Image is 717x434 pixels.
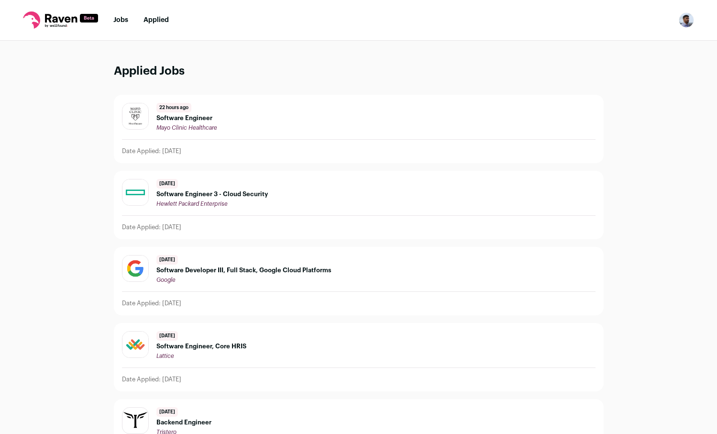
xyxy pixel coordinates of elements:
img: ba82512461c0076b2b30a7e26b03caf19242e2ad54eec82355046fee8fb1c87c [122,103,148,129]
span: Google [156,277,176,283]
a: Applied [143,17,169,23]
img: 1cc5b3d77355fdb7ac793c8aba6fd4495fad855056a8cb9c58856f114bc45c57.jpg [122,332,148,357]
p: Date Applied: [DATE] [122,147,181,155]
span: Mayo Clinic Healthcare [156,125,217,131]
img: 11045380-medium_jpg [679,12,694,28]
a: [DATE] Software Engineer, Core HRIS Lattice Date Applied: [DATE] [114,323,603,391]
span: [DATE] [156,255,178,265]
span: Hewlett Packard Enterprise [156,201,228,207]
span: Software Developer III, Full Stack, Google Cloud Platforms [156,267,331,274]
a: Jobs [113,17,128,23]
button: Open dropdown [679,12,694,28]
img: 841e9c558b8882e15a7c28ada3d396a58bec380d3632d258217f918c9bbaa3d8.jpg [122,179,148,205]
p: Date Applied: [DATE] [122,300,181,307]
img: 40760d7e6c20cf63cf1523f6c8f5275f09e4a21b8c9068762065c8a2eb85671f.png [122,412,148,429]
span: Software Engineer, Core HRIS [156,343,246,350]
span: [DATE] [156,331,178,341]
h1: Applied Jobs [114,64,604,79]
img: 8d2c6156afa7017e60e680d3937f8205e5697781b6c771928cb24e9df88505de.jpg [122,256,148,281]
span: [DATE] [156,407,178,417]
a: [DATE] Software Engineer 3 - Cloud Security Hewlett Packard Enterprise Date Applied: [DATE] [114,171,603,239]
span: [DATE] [156,179,178,189]
p: Date Applied: [DATE] [122,376,181,383]
span: Backend Engineer [156,419,211,426]
span: Software Engineer [156,114,217,122]
a: 22 hours ago Software Engineer Mayo Clinic Healthcare Date Applied: [DATE] [114,95,603,163]
span: Lattice [156,353,174,359]
span: 22 hours ago [156,103,191,112]
p: Date Applied: [DATE] [122,223,181,231]
a: [DATE] Software Developer III, Full Stack, Google Cloud Platforms Google Date Applied: [DATE] [114,247,603,315]
span: Software Engineer 3 - Cloud Security [156,190,268,198]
